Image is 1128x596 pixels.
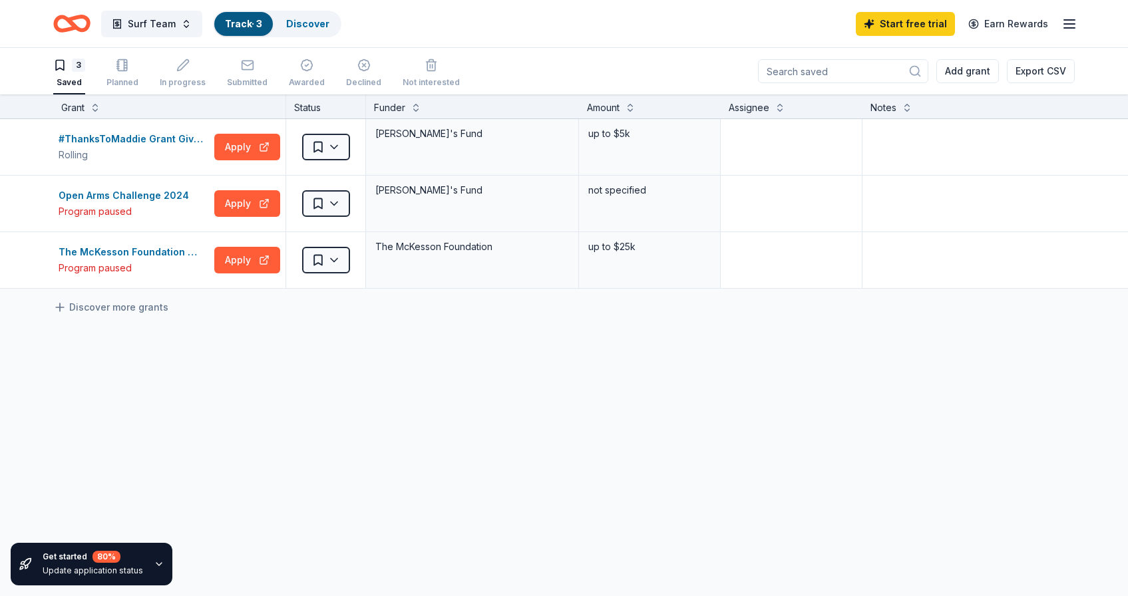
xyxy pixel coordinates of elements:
[289,53,325,94] button: Awarded
[214,190,280,217] button: Apply
[227,77,268,88] div: Submitted
[289,77,325,88] div: Awarded
[72,59,85,72] div: 3
[214,134,280,160] button: Apply
[59,260,209,276] div: Program paused
[160,53,206,94] button: In progress
[403,53,460,94] button: Not interested
[225,18,262,29] a: Track· 3
[587,181,712,200] div: not specified
[346,53,381,94] button: Declined
[59,244,209,260] div: The McKesson Foundation Grant
[213,11,341,37] button: Track· 3Discover
[160,77,206,88] div: In progress
[1007,59,1075,83] button: Export CSV
[61,100,85,116] div: Grant
[286,94,366,118] div: Status
[106,53,138,94] button: Planned
[59,131,209,147] div: #ThanksToMaddie Grant Giveaways
[101,11,202,37] button: Surf Team
[53,8,91,39] a: Home
[374,237,570,256] div: The McKesson Foundation
[43,551,143,563] div: Get started
[587,237,712,256] div: up to $25k
[214,247,280,273] button: Apply
[106,77,138,88] div: Planned
[59,131,209,163] button: #ThanksToMaddie Grant GiveawaysRolling
[346,77,381,88] div: Declined
[758,59,928,83] input: Search saved
[587,124,712,143] div: up to $5k
[870,100,896,116] div: Notes
[729,100,769,116] div: Assignee
[59,188,194,204] div: Open Arms Challenge 2024
[128,16,176,32] span: Surf Team
[960,12,1056,36] a: Earn Rewards
[227,53,268,94] button: Submitted
[43,565,143,576] div: Update application status
[53,53,85,94] button: 3Saved
[59,147,209,163] div: Rolling
[53,299,168,315] a: Discover more grants
[286,18,329,29] a: Discover
[59,204,194,220] div: Program paused
[374,100,405,116] div: Funder
[374,181,570,200] div: [PERSON_NAME]'s Fund
[53,77,85,88] div: Saved
[403,77,460,88] div: Not interested
[59,244,209,276] button: The McKesson Foundation GrantProgram paused
[93,551,120,563] div: 80 %
[856,12,955,36] a: Start free trial
[936,59,999,83] button: Add grant
[374,124,570,143] div: [PERSON_NAME]'s Fund
[59,188,209,220] button: Open Arms Challenge 2024Program paused
[587,100,620,116] div: Amount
